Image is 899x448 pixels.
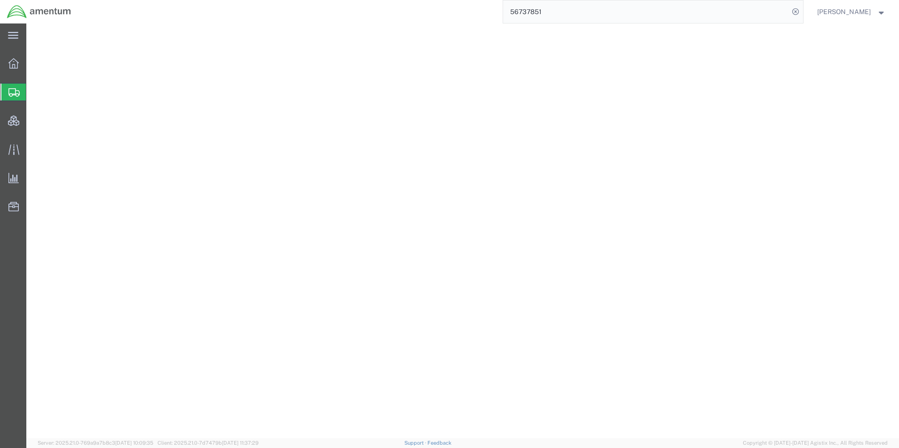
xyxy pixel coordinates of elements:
span: [DATE] 10:09:35 [115,440,153,446]
img: logo [7,5,71,19]
input: Search for shipment number, reference number [503,0,789,23]
iframe: FS Legacy Container [26,23,899,438]
span: Copyright © [DATE]-[DATE] Agistix Inc., All Rights Reserved [743,439,888,447]
button: [PERSON_NAME] [817,6,886,17]
a: Feedback [427,440,451,446]
span: Jason Martin [817,7,871,17]
a: Support [404,440,428,446]
span: Client: 2025.21.0-7d7479b [158,440,259,446]
span: Server: 2025.21.0-769a9a7b8c3 [38,440,153,446]
span: [DATE] 11:37:29 [222,440,259,446]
